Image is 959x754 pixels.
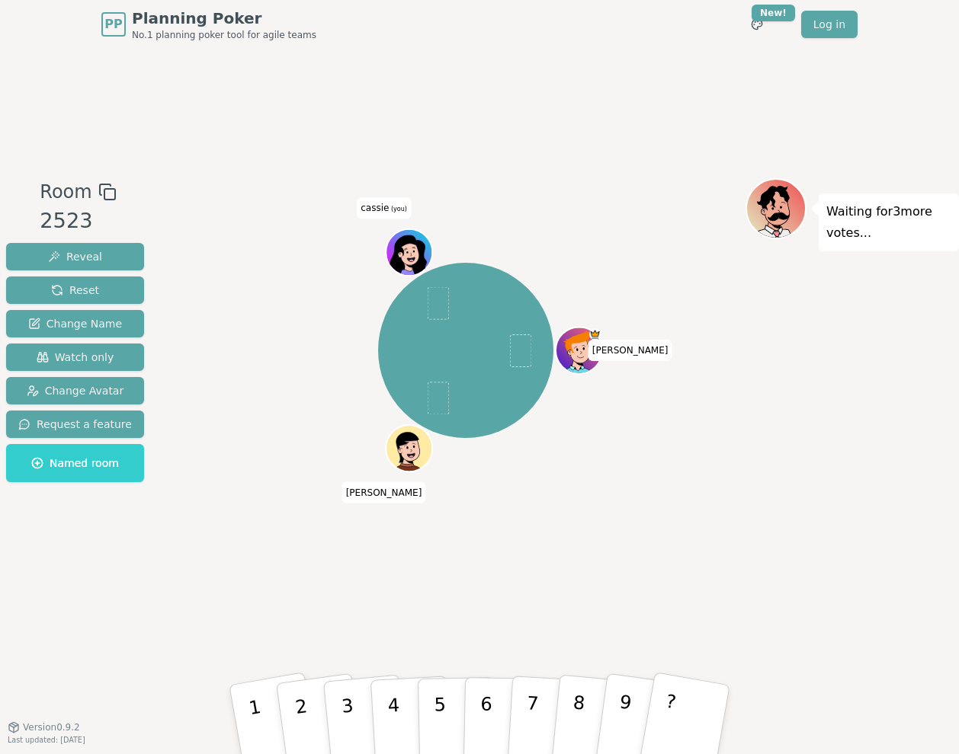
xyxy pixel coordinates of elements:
span: Watch only [37,350,114,365]
button: New! [743,11,771,38]
button: Request a feature [6,411,144,438]
button: Change Avatar [6,377,144,404]
span: Planning Poker [132,8,316,29]
button: Reveal [6,243,144,270]
button: Named room [6,444,144,482]
span: PP [104,15,122,34]
a: PPPlanning PokerNo.1 planning poker tool for agile teams [101,8,316,41]
span: Click to change your name [342,482,426,503]
span: Change Avatar [27,383,124,398]
span: Last updated: [DATE] [8,736,85,744]
button: Change Name [6,310,144,337]
span: Click to change your name [589,340,672,361]
span: Reveal [48,249,102,264]
div: New! [752,5,795,21]
button: Reset [6,276,144,304]
span: Version 0.9.2 [23,721,80,733]
span: Named room [31,455,119,471]
span: Room [40,178,91,206]
button: Click to change your avatar [387,231,431,274]
span: Reset [51,283,99,298]
span: Click to change your name [357,198,411,219]
span: Request a feature [18,417,132,432]
button: Version0.9.2 [8,721,80,733]
span: No.1 planning poker tool for agile teams [132,29,316,41]
div: 2523 [40,206,116,237]
p: Waiting for 3 more votes... [826,201,951,244]
a: Log in [801,11,858,38]
span: Change Name [28,316,122,331]
span: Andrew is the host [589,328,601,340]
span: (you) [389,206,407,213]
button: Watch only [6,343,144,371]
